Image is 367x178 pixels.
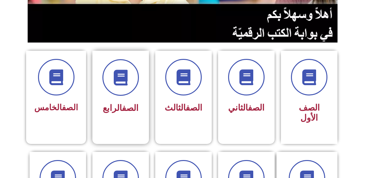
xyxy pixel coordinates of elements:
span: الخامس [34,103,78,112]
span: الثالث [165,103,202,113]
span: الرابع [103,103,139,113]
a: الصف [248,103,265,113]
a: الصف [186,103,202,113]
span: الصف الأول [299,103,320,123]
span: الثاني [228,103,265,113]
a: الصف [62,103,78,112]
a: الصف [122,103,139,113]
